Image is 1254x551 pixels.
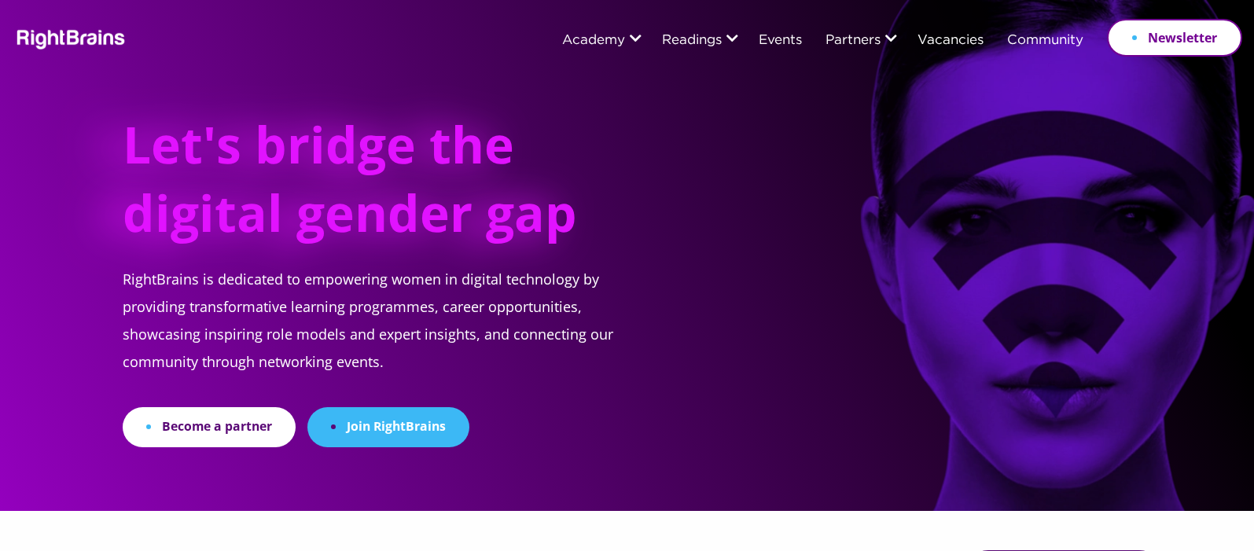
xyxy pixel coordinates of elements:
[662,34,722,48] a: Readings
[12,27,126,50] img: Rightbrains
[562,34,625,48] a: Academy
[123,110,594,266] h1: Let's bridge the digital gender gap
[1007,34,1083,48] a: Community
[123,407,296,447] a: Become a partner
[1107,19,1242,57] a: Newsletter
[759,34,802,48] a: Events
[123,266,651,407] p: RightBrains is dedicated to empowering women in digital technology by providing transformative le...
[826,34,881,48] a: Partners
[918,34,984,48] a: Vacancies
[307,407,469,447] a: Join RightBrains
